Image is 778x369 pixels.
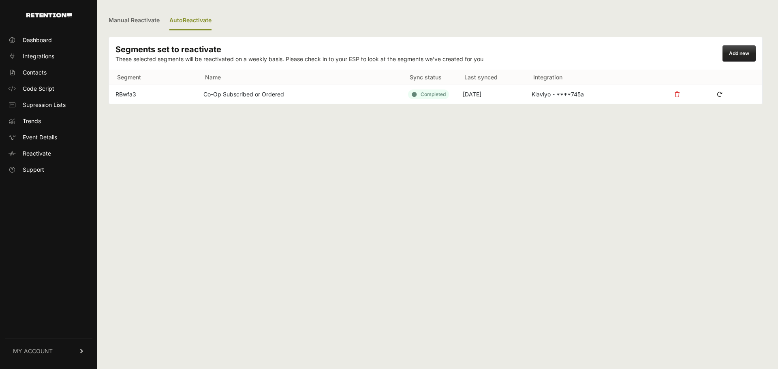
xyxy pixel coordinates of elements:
[5,98,92,111] a: Supression Lists
[23,68,47,77] span: Contacts
[115,55,483,63] p: These selected segments will be reactivated on a weekly basis. Please check in to your ESP to loo...
[5,147,92,160] a: Reactivate
[23,36,52,44] span: Dashboard
[23,133,57,141] span: Event Details
[109,85,197,104] td: RBwfa3
[402,70,456,85] th: Sync status
[5,163,92,176] a: Support
[5,82,92,95] a: Code Script
[5,115,92,128] a: Trends
[115,44,483,55] h3: Segments set to reactivate
[13,347,53,355] span: MY ACCOUNT
[109,11,160,30] a: Manual Reactivate
[23,117,41,125] span: Trends
[525,70,668,85] th: Integration
[23,101,66,109] span: Supression Lists
[456,85,525,104] td: [DATE]
[5,34,92,47] a: Dashboard
[456,70,525,85] th: Last synced
[197,70,402,85] th: Name
[5,50,92,63] a: Integrations
[109,70,197,85] th: Segment
[5,66,92,79] a: Contacts
[5,339,92,363] a: MY ACCOUNT
[408,90,449,99] div: Completed
[23,166,44,174] span: Support
[23,85,54,93] span: Code Script
[23,52,54,60] span: Integrations
[5,131,92,144] a: Event Details
[169,11,212,30] div: AutoReactivate
[23,149,51,158] span: Reactivate
[197,85,402,104] td: Co-Op Subscribed or Ordered
[729,50,749,56] a: Add new
[26,13,72,17] img: Retention.com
